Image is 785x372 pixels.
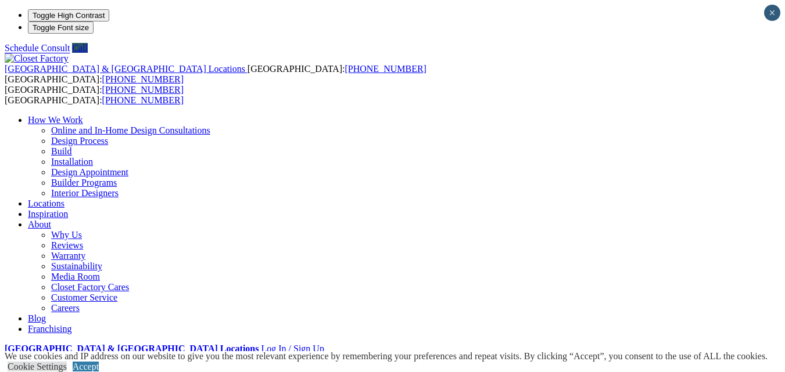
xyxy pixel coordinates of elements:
[51,136,108,146] a: Design Process
[51,292,117,302] a: Customer Service
[764,5,780,21] button: Close
[51,178,117,187] a: Builder Programs
[28,219,51,229] a: About
[51,282,129,292] a: Closet Factory Cares
[8,362,67,371] a: Cookie Settings
[51,251,85,261] a: Warranty
[51,303,80,313] a: Careers
[5,344,259,353] a: [GEOGRAPHIC_DATA] & [GEOGRAPHIC_DATA] Locations
[102,74,184,84] a: [PHONE_NUMBER]
[102,85,184,95] a: [PHONE_NUMBER]
[5,64,426,84] span: [GEOGRAPHIC_DATA]: [GEOGRAPHIC_DATA]:
[73,362,99,371] a: Accept
[5,351,768,362] div: We use cookies and IP address on our website to give you the most relevant experience by remember...
[51,261,102,271] a: Sustainability
[51,125,210,135] a: Online and In-Home Design Consultations
[102,95,184,105] a: [PHONE_NUMBER]
[28,313,46,323] a: Blog
[28,115,83,125] a: How We Work
[51,230,82,240] a: Why Us
[5,64,248,74] a: [GEOGRAPHIC_DATA] & [GEOGRAPHIC_DATA] Locations
[345,64,426,74] a: [PHONE_NUMBER]
[33,23,89,32] span: Toggle Font size
[5,85,184,105] span: [GEOGRAPHIC_DATA]: [GEOGRAPHIC_DATA]:
[28,198,64,208] a: Locations
[51,240,83,250] a: Reviews
[51,157,93,167] a: Installation
[5,53,69,64] img: Closet Factory
[261,344,324,353] a: Log In / Sign Up
[28,324,72,334] a: Franchising
[51,272,100,281] a: Media Room
[5,43,70,53] a: Schedule Consult
[28,9,109,21] button: Toggle High Contrast
[51,188,119,198] a: Interior Designers
[51,146,72,156] a: Build
[5,64,245,74] span: [GEOGRAPHIC_DATA] & [GEOGRAPHIC_DATA] Locations
[51,167,128,177] a: Design Appointment
[33,11,105,20] span: Toggle High Contrast
[72,43,88,53] a: Call
[28,21,94,34] button: Toggle Font size
[28,209,68,219] a: Inspiration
